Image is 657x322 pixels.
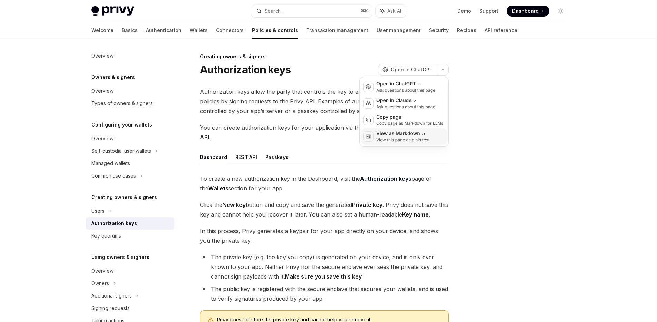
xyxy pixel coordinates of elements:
div: Creating owners & signers [200,53,449,60]
h1: Authorization keys [200,63,291,76]
a: Overview [86,50,174,62]
a: Dashboard [507,6,549,17]
div: Copy page [376,114,444,121]
a: Overview [86,85,174,97]
strong: New key [222,201,246,208]
h5: Owners & signers [91,73,135,81]
button: Ask AI [376,5,406,17]
div: Overview [91,87,113,95]
span: Authorization keys allow the party that controls the key to execute actions on wallets and polici... [200,87,449,116]
a: Authorization keys [360,175,411,182]
li: The public key is registered with the secure enclave that secures your wallets, and is used to ve... [200,284,449,303]
span: Ask AI [387,8,401,14]
a: Overview [86,132,174,145]
a: API reference [485,22,517,39]
div: Open in ChatGPT [376,81,435,88]
span: Dashboard [512,8,539,14]
a: Overview [86,265,174,277]
a: User management [377,22,421,39]
span: You can create authorization keys for your application via the or via the . [200,123,449,142]
button: Search...⌘K [251,5,372,17]
div: Users [91,207,104,215]
a: Demo [457,8,471,14]
strong: Wallets [208,185,228,192]
h5: Using owners & signers [91,253,149,261]
div: Managed wallets [91,159,130,168]
a: Managed wallets [86,157,174,170]
div: Authorization keys [91,219,137,228]
strong: Make sure you save this key. [285,273,363,280]
div: Owners [91,279,109,288]
a: Transaction management [306,22,368,39]
img: light logo [91,6,134,16]
button: Dashboard [200,149,227,165]
span: In this process, Privy generates a keypair for your app directly on your device, and shows you th... [200,226,449,245]
a: Security [429,22,449,39]
a: Connectors [216,22,244,39]
div: Signing requests [91,304,130,312]
button: Toggle dark mode [555,6,566,17]
div: View as Markdown [376,130,430,137]
button: Open in ChatGPT [378,64,437,76]
a: Types of owners & signers [86,97,174,110]
a: Authentication [146,22,181,39]
a: Support [479,8,498,14]
span: Open in ChatGPT [391,66,433,73]
div: Types of owners & signers [91,99,153,108]
a: Signing requests [86,302,174,314]
div: Copy page as Markdown for LLMs [376,121,444,126]
span: ⌘ K [361,8,368,14]
span: To create a new authorization key in the Dashboard, visit the page of the section for your app. [200,174,449,193]
a: Policies & controls [252,22,298,39]
div: Overview [91,134,113,143]
div: Additional signers [91,292,132,300]
strong: Key name [402,211,429,218]
div: Open in Claude [376,97,435,104]
div: Key quorums [91,232,121,240]
div: Self-custodial user wallets [91,147,151,155]
a: Welcome [91,22,113,39]
a: Basics [122,22,138,39]
div: Search... [265,7,284,15]
h5: Configuring your wallets [91,121,152,129]
a: Key quorums [86,230,174,242]
button: REST API [235,149,257,165]
div: Common use cases [91,172,136,180]
div: Overview [91,52,113,60]
a: Authorization keys [86,217,174,230]
h5: Creating owners & signers [91,193,157,201]
div: Ask questions about this page [376,104,435,110]
div: Ask questions about this page [376,88,435,93]
div: Overview [91,267,113,275]
div: View this page as plain text [376,137,430,143]
span: Click the button and copy and save the generated . Privy does not save this key and cannot help y... [200,200,449,219]
a: Recipes [457,22,476,39]
button: Passkeys [265,149,288,165]
li: The private key (e.g. the key you copy) is generated on your device, and is only ever known to yo... [200,252,449,281]
strong: Private key [352,201,382,208]
a: Wallets [190,22,208,39]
